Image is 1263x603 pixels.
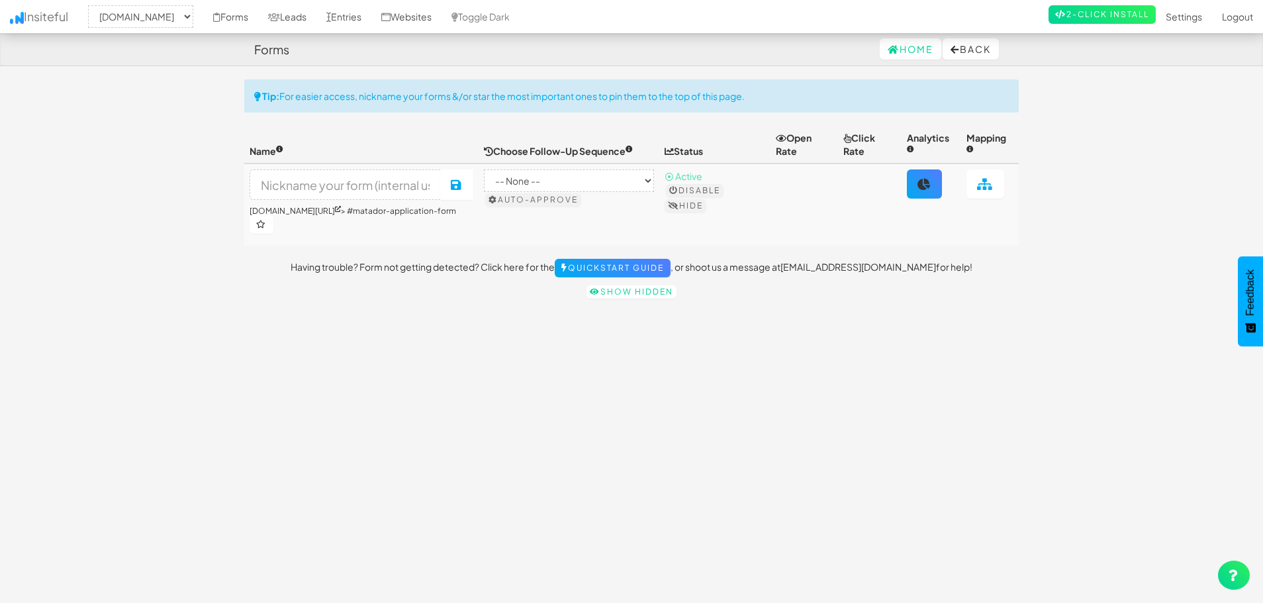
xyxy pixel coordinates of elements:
[250,206,341,216] a: [DOMAIN_NAME][URL]
[659,126,770,163] th: Status
[485,193,581,207] button: Auto-approve
[1244,269,1256,316] span: Feedback
[555,259,671,277] a: Quickstart Guide
[838,126,902,163] th: Click Rate
[1238,256,1263,346] button: Feedback - Show survey
[250,145,283,157] span: Name
[484,145,633,157] span: Choose Follow-Up Sequence
[10,12,24,24] img: icon.png
[966,132,1006,157] span: Mapping
[666,184,724,197] button: Disable
[943,38,999,60] button: Back
[771,126,838,163] th: Open Rate
[665,170,702,182] span: ⦿ Active
[1049,5,1156,24] a: 2-Click Install
[250,169,441,200] input: Nickname your form (internal use only)
[665,199,706,212] button: Hide
[780,261,936,273] a: [EMAIL_ADDRESS][DOMAIN_NAME]
[244,259,1019,277] p: Having trouble? Form not getting detected? Click here for the , or shoot us a message at for help!
[244,79,1019,113] div: For easier access, nickname your forms &/or star the most important ones to pin them to the top o...
[254,43,289,56] h4: Forms
[250,207,473,234] h6: > #matador-application-form
[880,38,941,60] a: Home
[907,132,949,157] span: Analytics
[262,90,279,102] strong: Tip:
[586,285,677,299] a: Show hidden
